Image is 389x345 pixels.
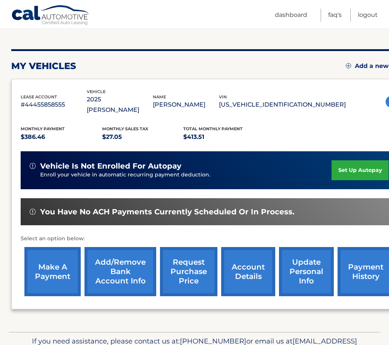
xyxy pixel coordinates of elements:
span: Total Monthly Payment [183,126,243,131]
img: alert-white.svg [30,163,36,169]
span: vin [219,94,227,99]
a: request purchase price [160,247,217,296]
h2: my vehicles [11,60,76,72]
p: [PERSON_NAME] [153,99,219,110]
a: Logout [358,9,378,22]
span: name [153,94,166,99]
a: Dashboard [275,9,307,22]
p: Enroll your vehicle in automatic recurring payment deduction. [40,171,332,179]
img: alert-white.svg [30,209,36,215]
span: lease account [21,94,57,99]
a: account details [221,247,275,296]
span: vehicle [87,89,106,94]
p: 2025 [PERSON_NAME] [87,94,153,115]
span: Monthly sales Tax [102,126,148,131]
span: Monthly Payment [21,126,65,131]
img: add.svg [346,63,351,68]
p: $27.05 [102,132,184,142]
a: make a payment [24,247,81,296]
a: Add/Remove bank account info [84,247,156,296]
a: set up autopay [332,160,389,180]
p: [US_VEHICLE_IDENTIFICATION_NUMBER] [219,99,346,110]
p: #44455858555 [21,99,87,110]
span: vehicle is not enrolled for autopay [40,161,181,171]
a: update personal info [279,247,334,296]
span: You have no ACH payments currently scheduled or in process. [40,207,294,217]
p: $413.51 [183,132,265,142]
a: FAQ's [328,9,342,22]
p: $386.46 [21,132,102,142]
a: Cal Automotive [11,5,90,27]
